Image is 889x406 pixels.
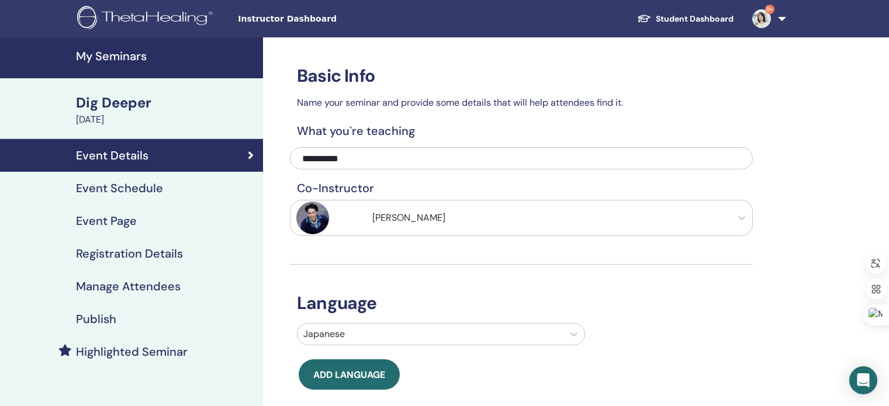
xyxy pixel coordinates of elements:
[290,181,753,195] h4: Co-Instructor
[77,6,217,32] img: logo.png
[313,369,385,381] span: Add language
[637,13,651,23] img: graduation-cap-white.svg
[290,124,753,138] h4: What you`re teaching
[290,65,753,86] h3: Basic Info
[290,293,753,314] h3: Language
[76,93,256,113] div: Dig Deeper
[76,181,163,195] h4: Event Schedule
[76,148,148,162] h4: Event Details
[849,366,877,394] div: Open Intercom Messenger
[76,312,116,326] h4: Publish
[752,9,771,28] img: default.jpg
[628,8,743,30] a: Student Dashboard
[296,202,329,234] img: default.jpg
[76,247,183,261] h4: Registration Details
[299,359,400,390] button: Add language
[76,279,181,293] h4: Manage Attendees
[76,49,256,63] h4: My Seminars
[765,5,774,14] span: 9+
[76,113,256,127] div: [DATE]
[69,93,263,127] a: Dig Deeper[DATE]
[290,96,753,110] p: Name your seminar and provide some details that will help attendees find it.
[76,214,137,228] h4: Event Page
[76,345,188,359] h4: Highlighted Seminar
[238,13,413,25] span: Instructor Dashboard
[372,211,445,224] span: [PERSON_NAME]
